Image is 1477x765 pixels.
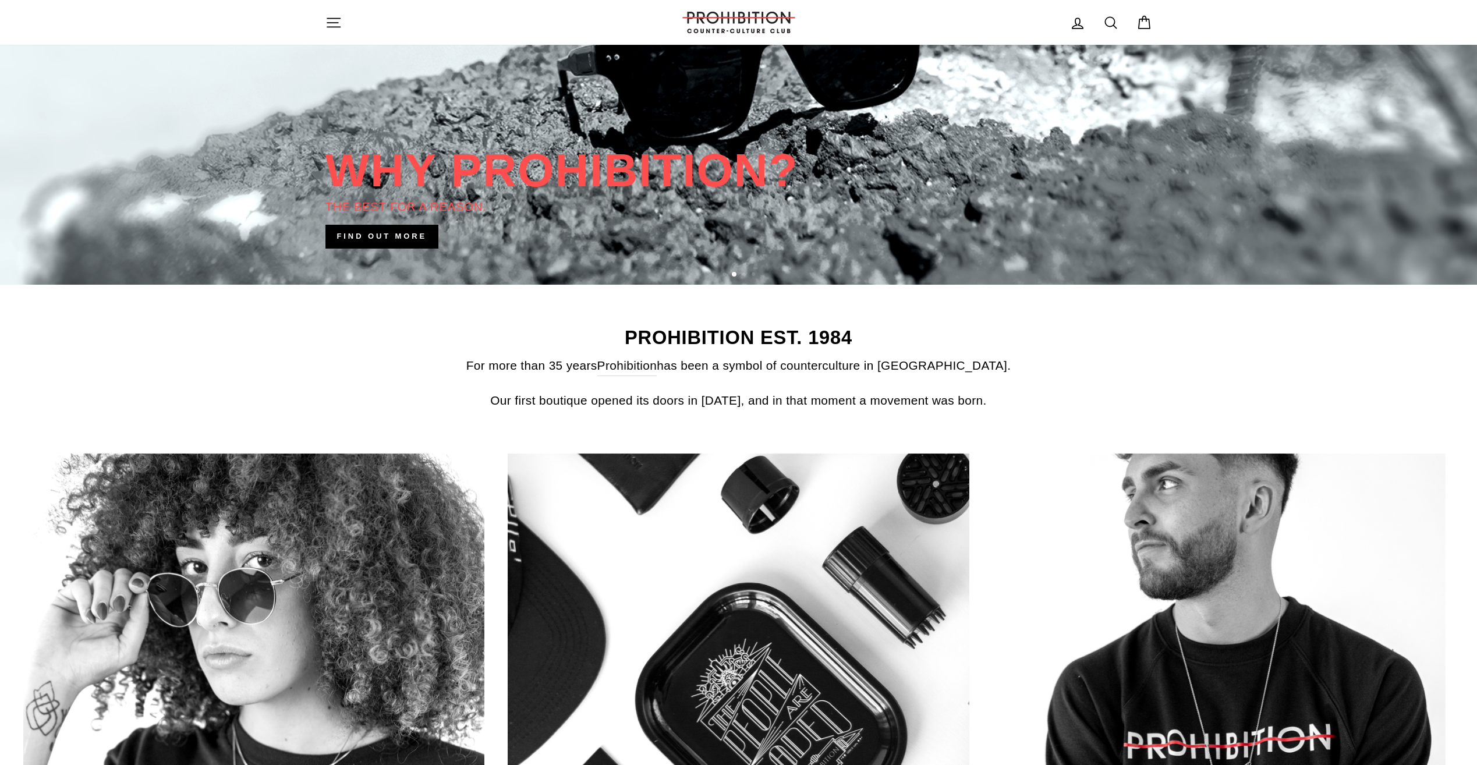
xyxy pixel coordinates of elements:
[325,391,1152,410] p: Our first boutique opened its doors in [DATE], and in that moment a movement was born.
[732,272,738,278] button: 2
[752,272,757,278] button: 4
[742,272,748,278] button: 3
[681,12,797,33] img: PROHIBITION COUNTER-CULTURE CLUB
[325,328,1152,348] h2: PROHIBITION EST. 1984
[325,356,1152,376] p: For more than 35 years has been a symbol of counterculture in [GEOGRAPHIC_DATA].
[597,356,657,376] a: Prohibition
[722,272,728,278] button: 1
